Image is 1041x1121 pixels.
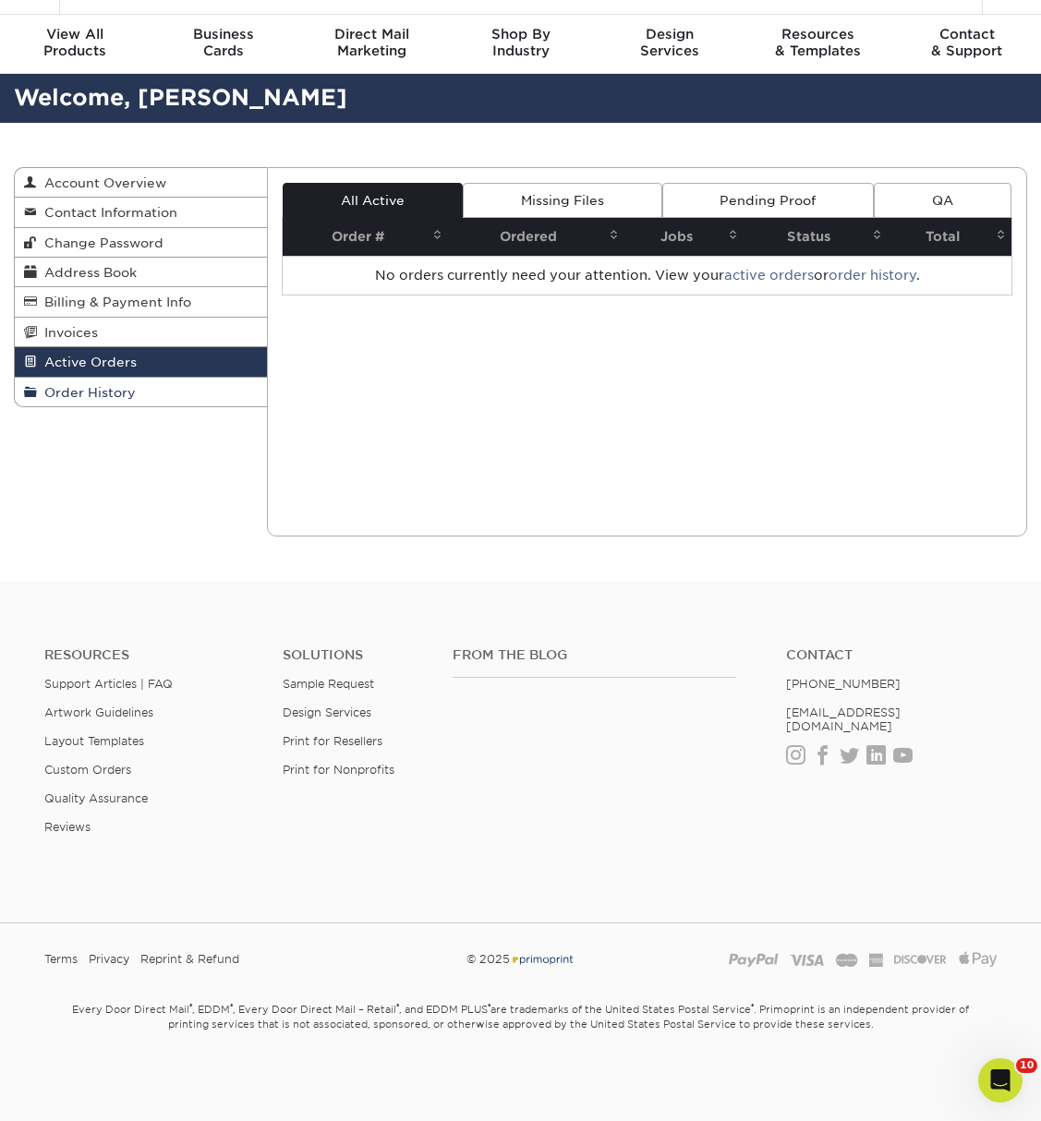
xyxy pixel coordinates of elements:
[189,1002,192,1011] sup: ®
[744,26,892,42] span: Resources
[230,1002,233,1011] sup: ®
[44,791,148,805] a: Quality Assurance
[44,677,173,691] a: Support Articles | FAQ
[488,1002,490,1011] sup: ®
[15,287,267,317] a: Billing & Payment Info
[15,198,267,227] a: Contact Information
[283,677,374,691] a: Sample Request
[724,268,814,283] a: active orders
[446,26,595,59] div: Industry
[37,175,166,190] span: Account Overview
[662,183,875,218] a: Pending Proof
[396,1002,399,1011] sup: ®
[744,15,892,74] a: Resources& Templates
[874,183,1011,218] a: QA
[149,26,297,59] div: Cards
[37,295,191,309] span: Billing & Payment Info
[283,647,425,663] h4: Solutions
[297,26,446,42] span: Direct Mail
[44,734,144,748] a: Layout Templates
[744,26,892,59] div: & Templates
[283,705,371,719] a: Design Services
[297,26,446,59] div: Marketing
[297,15,446,74] a: Direct MailMarketing
[37,235,163,250] span: Change Password
[744,218,888,256] th: Status
[463,183,662,218] a: Missing Files
[446,15,595,74] a: Shop ByIndustry
[448,218,623,256] th: Ordered
[510,952,575,966] img: Primoprint
[978,1058,1023,1103] iframe: Intercom live chat
[595,26,744,42] span: Design
[1016,1058,1037,1073] span: 10
[892,26,1041,42] span: Contact
[44,647,255,663] h4: Resources
[283,218,448,256] th: Order #
[446,26,595,42] span: Shop By
[44,946,78,973] a: Terms
[786,677,901,691] a: [PHONE_NUMBER]
[357,946,684,973] div: © 2025
[888,218,1011,256] th: Total
[14,995,1027,1077] small: Every Door Direct Mail , EDDM , Every Door Direct Mail – Retail , and EDDM PLUS are trademarks of...
[15,378,267,406] a: Order History
[751,1002,754,1011] sup: ®
[44,763,131,777] a: Custom Orders
[283,763,394,777] a: Print for Nonprofits
[44,820,91,834] a: Reviews
[15,347,267,377] a: Active Orders
[453,647,736,663] h4: From the Blog
[15,228,267,258] a: Change Password
[283,256,1011,295] td: No orders currently need your attention. View your or .
[5,1065,157,1115] iframe: Google Customer Reviews
[37,385,136,400] span: Order History
[37,355,137,369] span: Active Orders
[283,183,463,218] a: All Active
[786,705,901,733] a: [EMAIL_ADDRESS][DOMAIN_NAME]
[15,258,267,287] a: Address Book
[15,318,267,347] a: Invoices
[44,705,153,719] a: Artwork Guidelines
[149,26,297,42] span: Business
[140,946,239,973] a: Reprint & Refund
[37,205,177,220] span: Contact Information
[786,647,997,663] a: Contact
[595,26,744,59] div: Services
[149,15,297,74] a: BusinessCards
[892,15,1041,74] a: Contact& Support
[37,325,98,340] span: Invoices
[283,734,382,748] a: Print for Resellers
[15,168,267,198] a: Account Overview
[892,26,1041,59] div: & Support
[829,268,916,283] a: order history
[37,265,137,280] span: Address Book
[624,218,744,256] th: Jobs
[89,946,129,973] a: Privacy
[595,15,744,74] a: DesignServices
